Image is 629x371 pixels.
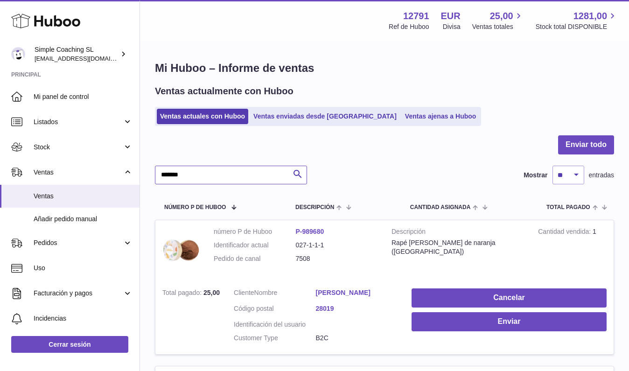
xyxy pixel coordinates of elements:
[34,192,133,201] span: Ventas
[443,22,461,31] div: Divisa
[234,288,316,300] dt: Nombre
[155,61,614,76] h1: Mi Huboo – Informe de ventas
[316,304,398,313] a: 28019
[164,204,226,210] span: número P de Huboo
[472,10,524,31] a: 25,00 Ventas totales
[295,204,334,210] span: Descripción
[546,204,590,210] span: Total pagado
[234,334,316,343] dt: Customer Type
[34,143,123,152] span: Stock
[558,135,614,154] button: Enviar todo
[162,289,203,299] strong: Total pagado
[536,22,618,31] span: Stock total DISPONIBLE
[203,289,220,296] span: 25,00
[412,288,607,308] button: Cancelar
[157,109,248,124] a: Ventas actuales con Huboo
[536,10,618,31] a: 1281,00 Stock total DISPONIBLE
[524,171,547,180] label: Mostrar
[316,334,398,343] dd: B2C
[35,55,137,62] span: [EMAIL_ADDRESS][DOMAIN_NAME]
[34,314,133,323] span: Incidencias
[234,289,254,296] span: Cliente
[34,215,133,224] span: Añadir pedido manual
[402,109,480,124] a: Ventas ajenas a Huboo
[296,254,378,263] dd: 7508
[412,312,607,331] button: Enviar
[391,227,524,238] strong: Descripción
[472,22,524,31] span: Ventas totales
[589,171,614,180] span: entradas
[389,22,429,31] div: Ref de Huboo
[403,10,429,22] strong: 12791
[296,228,324,235] a: P-989680
[441,10,461,22] strong: EUR
[34,92,133,101] span: Mi panel de control
[11,336,128,353] a: Cerrar sesión
[234,320,316,329] dt: Identificación del usuario
[410,204,471,210] span: Cantidad ASIGNADA
[214,241,296,250] dt: Identificador actual
[296,241,378,250] dd: 027-1-1-1
[34,118,123,126] span: Listados
[573,10,607,22] span: 1281,00
[34,264,133,273] span: Uso
[11,47,25,61] img: info@simplecoaching.es
[162,227,200,272] img: IMG_0809-e1717602930521.png
[214,254,296,263] dt: Pedido de canal
[214,227,296,236] dt: número P de Huboo
[531,220,614,281] td: 1
[35,45,119,63] div: Simple Coaching SL
[250,109,400,124] a: Ventas enviadas desde [GEOGRAPHIC_DATA]
[34,289,123,298] span: Facturación y pagos
[538,228,593,238] strong: Cantidad vendida
[234,304,316,315] dt: Código postal
[490,10,513,22] span: 25,00
[34,238,123,247] span: Pedidos
[391,238,524,256] div: Rapé [PERSON_NAME] de naranja ([GEOGRAPHIC_DATA])
[155,85,294,98] h2: Ventas actualmente con Huboo
[34,168,123,177] span: Ventas
[316,288,398,297] a: [PERSON_NAME]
